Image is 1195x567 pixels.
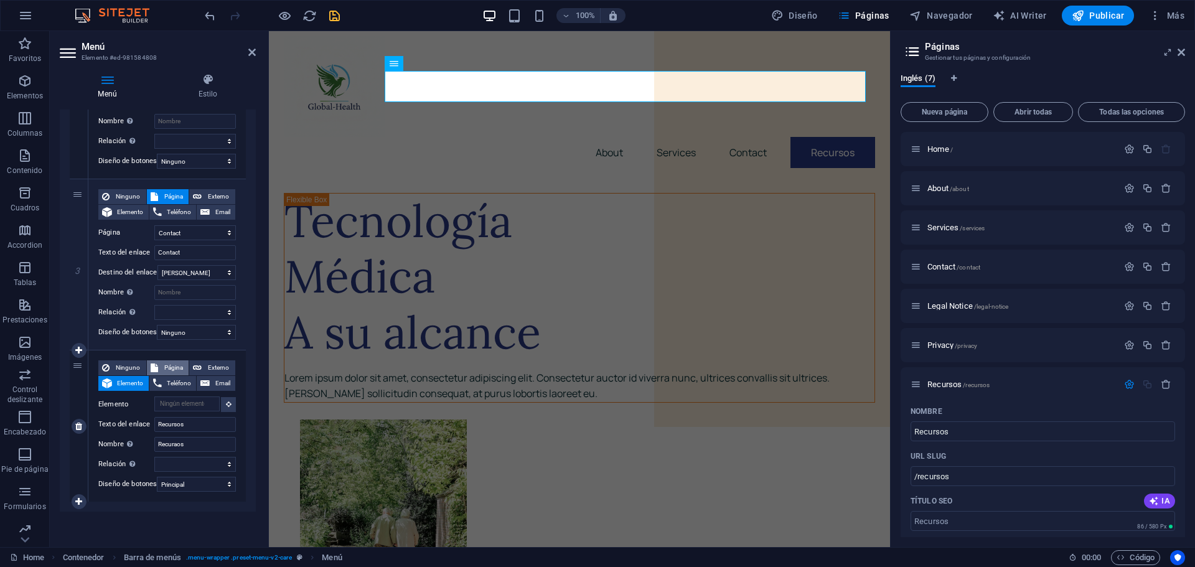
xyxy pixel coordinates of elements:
img: Editor Logo [72,8,165,23]
label: Destino del enlace [98,265,157,280]
button: reload [302,8,317,23]
p: Elementos [7,91,43,101]
span: Email [213,205,232,220]
div: About/about [924,184,1118,192]
span: Externo [205,189,232,204]
span: /contact [957,264,980,271]
div: Eliminar [1161,183,1171,194]
button: Teléfono [149,376,197,391]
button: Nueva página [901,102,988,122]
button: Elemento [98,205,149,220]
p: Accordion [7,240,42,250]
div: Contact/contact [924,263,1118,271]
span: AI Writer [993,9,1047,22]
a: Haz clic para cancelar la selección y doble clic para abrir páginas [10,550,44,565]
span: / [950,146,953,153]
span: Navegador [909,9,973,22]
label: El título de la página en los resultados de búsqueda y en las pestañas del navegador [911,496,952,506]
button: IA [1144,494,1175,508]
span: Longitud de píxeles calculada en los resultados de búsqueda [1135,522,1175,531]
button: Email [197,205,235,220]
p: Prestaciones [2,315,47,325]
label: Nombre [98,437,154,452]
span: /about [950,185,969,192]
p: Tablas [14,278,37,288]
div: Duplicar [1142,144,1153,154]
button: Teléfono [149,205,197,220]
button: AI Writer [988,6,1052,26]
span: Elemento [116,205,145,220]
h6: 100% [575,8,595,23]
span: /recursos [963,382,990,388]
span: Teléfono [166,205,193,220]
input: Texto del enlace... [154,245,236,260]
div: Recursos/recursos [924,380,1118,388]
input: Ningún elemento seleccionado [154,396,220,411]
span: Externo [205,360,232,375]
div: Configuración [1124,183,1135,194]
div: Duplicar [1142,183,1153,194]
button: Página [147,189,189,204]
label: Diseño de botones [98,477,157,492]
label: Relación [98,457,154,472]
span: /services [960,225,985,232]
div: Configuración [1124,340,1135,350]
button: Ninguno [98,360,146,375]
h3: Elemento #ed-981584808 [82,52,231,63]
span: 00 00 [1082,550,1101,565]
h2: Páginas [925,41,1185,52]
button: Usercentrics [1170,550,1185,565]
em: 3 [68,266,87,276]
p: Nombre [911,406,942,416]
button: Ninguno [98,189,146,204]
span: Elemento [116,376,145,391]
button: Abrir todas [993,102,1073,122]
i: Volver a cargar página [302,9,317,23]
span: Código [1117,550,1155,565]
button: undo [202,8,217,23]
button: Código [1111,550,1160,565]
label: Última parte de la URL para esta página [911,451,946,461]
p: Imágenes [8,352,42,362]
label: Nombre [98,114,154,129]
button: Externo [189,189,235,204]
span: Haz clic para seleccionar y doble clic para editar [63,550,105,565]
span: Haz clic para abrir la página [927,262,980,271]
i: Al redimensionar, ajustar el nivel de zoom automáticamente para ajustarse al dispositivo elegido. [607,10,619,21]
input: Nombre [154,114,236,129]
span: Haz clic para abrir la página [927,144,953,154]
button: save [327,8,342,23]
div: Configuración [1124,144,1135,154]
div: Configuración [1124,222,1135,233]
label: Texto del enlace [98,245,154,260]
div: Duplicar [1142,301,1153,311]
button: 100% [556,8,601,23]
div: Services/services [924,223,1118,232]
i: Deshacer: Cambiar páginas (Ctrl+Z) [203,9,217,23]
div: Eliminar [1161,301,1171,311]
span: Diseño [771,9,818,22]
button: Navegador [904,6,978,26]
button: Elemento [98,376,149,391]
p: Encabezado [4,427,46,437]
label: Relación [98,305,154,320]
span: Página [162,189,185,204]
button: Externo [189,360,235,375]
label: Nombre [98,285,154,300]
span: Email [213,376,232,391]
p: Título SEO [911,496,952,506]
span: IA [1149,496,1170,506]
span: Más [1149,9,1184,22]
button: Páginas [833,6,894,26]
label: Texto del enlace [98,417,154,432]
span: /privacy [955,342,977,349]
button: Página [147,360,189,375]
div: Eliminar [1161,222,1171,233]
p: URL SLUG [911,451,946,461]
p: Cuadros [11,203,40,213]
div: Legal Notice/legal-notice [924,302,1118,310]
span: . menu-wrapper .preset-menu-v2-care [186,550,292,565]
nav: breadcrumb [63,550,342,565]
button: Diseño [766,6,823,26]
span: Haz clic para abrir la página [927,223,985,232]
